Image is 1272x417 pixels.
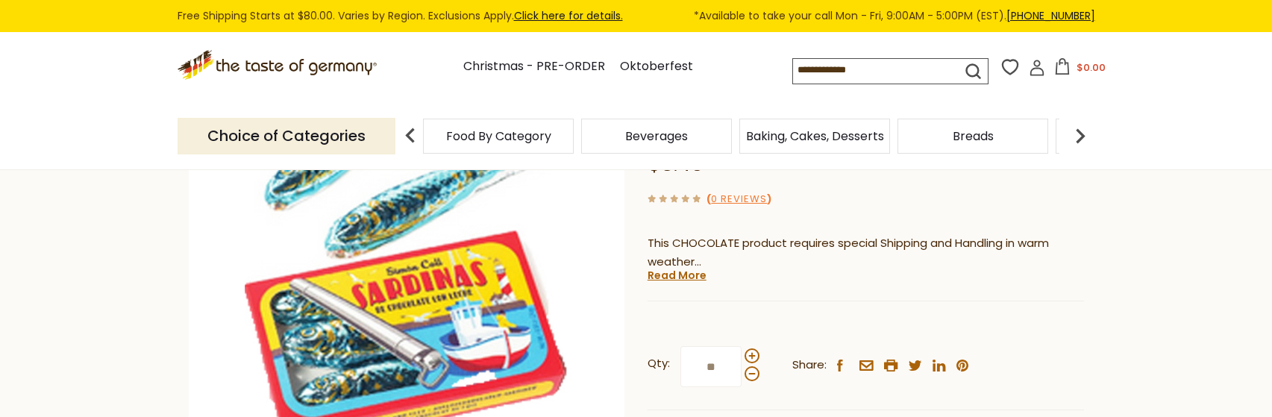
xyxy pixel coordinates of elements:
a: Baking, Cakes, Desserts [746,131,884,142]
a: Food By Category [446,131,551,142]
span: ( ) [707,192,771,206]
span: *Available to take your call Mon - Fri, 9:00AM - 5:00PM (EST). [694,7,1095,25]
p: This CHOCOLATE product requires special Shipping and Handling in warm weather [648,234,1084,272]
a: 0 Reviews [711,192,767,207]
a: Breads [953,131,994,142]
a: Read More [648,268,707,283]
p: Choice of Categories [178,118,395,154]
button: $0.00 [1048,58,1112,81]
strong: Qty: [648,354,670,373]
span: Share: [792,356,827,374]
a: [PHONE_NUMBER] [1006,8,1095,23]
span: $0.00 [1077,60,1106,75]
a: Oktoberfest [620,57,693,77]
input: Qty: [680,346,742,387]
div: Free Shipping Starts at $80.00. Varies by Region. Exclusions Apply. [178,7,1095,25]
a: Christmas - PRE-ORDER [463,57,605,77]
a: Beverages [625,131,688,142]
img: previous arrow [395,121,425,151]
a: Click here for details. [514,8,623,23]
img: next arrow [1065,121,1095,151]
